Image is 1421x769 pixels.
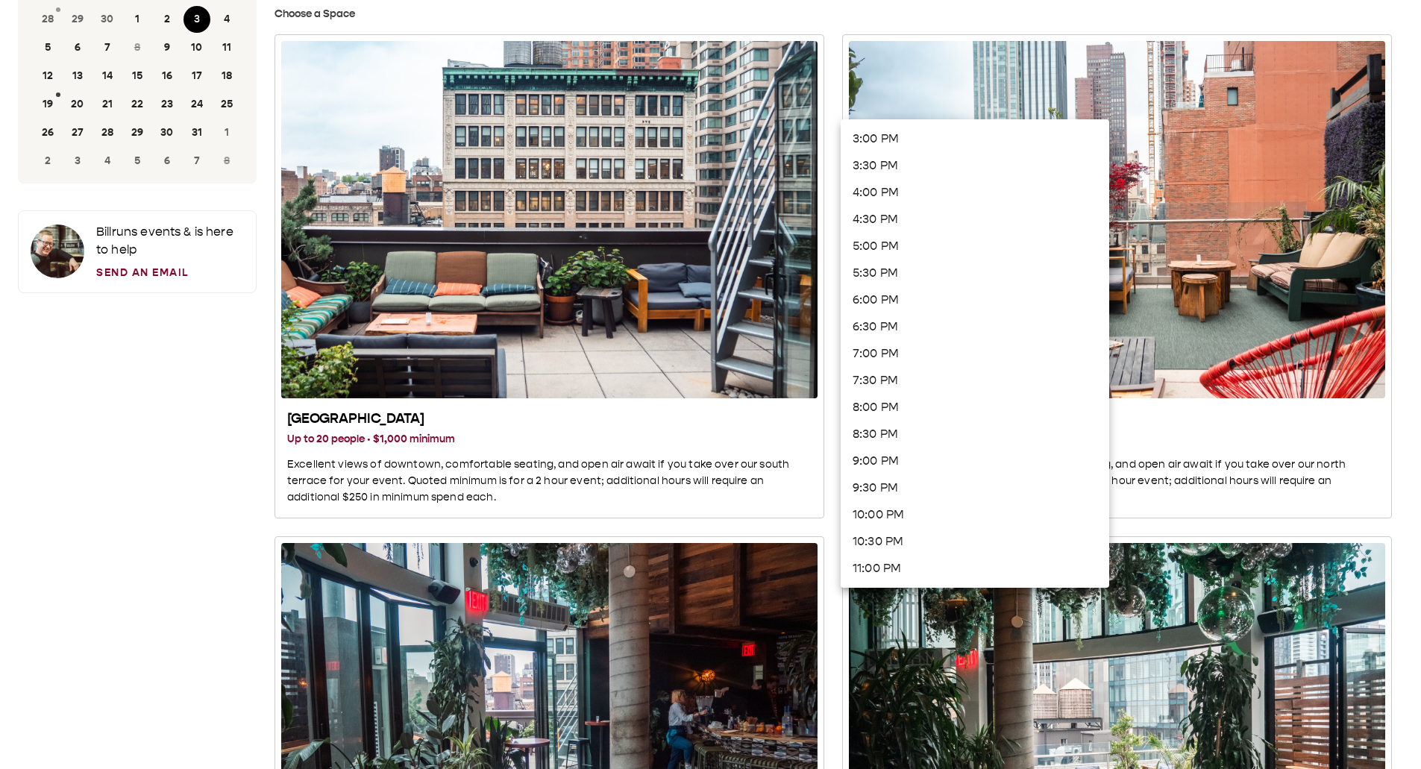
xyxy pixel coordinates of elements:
[841,152,1109,179] li: 3:30 PM
[841,286,1109,313] li: 6:00 PM
[841,528,1109,555] li: 10:30 PM
[841,555,1109,582] li: 11:00 PM
[841,233,1109,260] li: 5:00 PM
[841,125,1109,152] li: 3:00 PM
[841,448,1109,474] li: 9:00 PM
[841,260,1109,286] li: 5:30 PM
[841,367,1109,394] li: 7:30 PM
[841,501,1109,528] li: 10:00 PM
[841,179,1109,206] li: 4:00 PM
[841,421,1109,448] li: 8:30 PM
[841,313,1109,340] li: 6:30 PM
[841,340,1109,367] li: 7:00 PM
[841,206,1109,233] li: 4:30 PM
[841,394,1109,421] li: 8:00 PM
[841,474,1109,501] li: 9:30 PM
